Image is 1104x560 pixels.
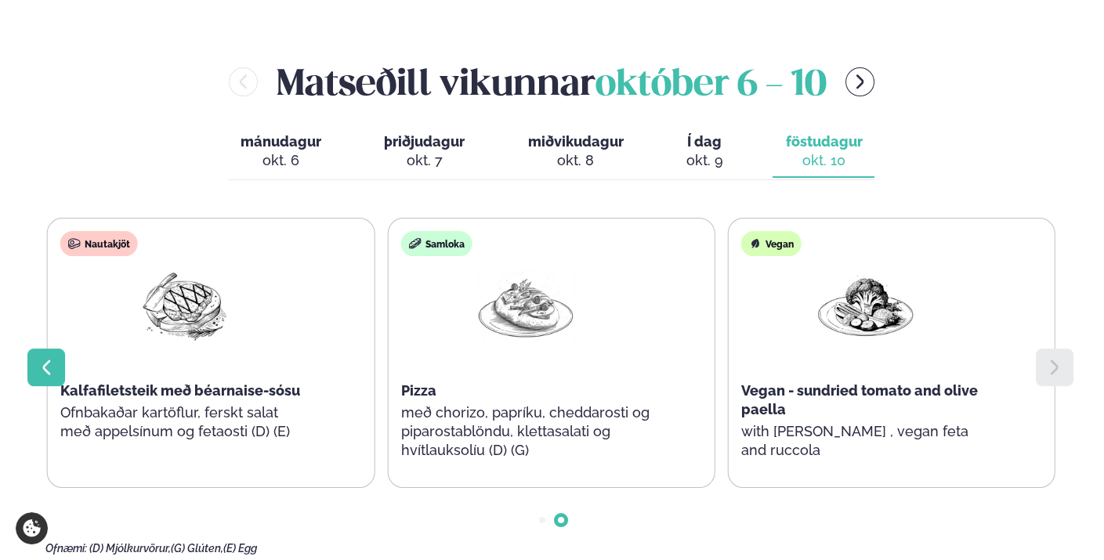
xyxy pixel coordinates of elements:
[686,132,722,151] span: Í dag
[785,151,862,170] div: okt. 10
[475,269,575,341] img: Pizza-Bread.png
[539,517,545,523] span: Go to slide 1
[400,382,436,399] span: Pizza
[785,133,862,150] span: föstudagur
[400,403,650,460] p: með chorizo, papríku, cheddarosti og piparostablöndu, klettasalati og hvítlauksolíu (D) (G)
[223,542,257,555] span: (E) Egg
[60,403,309,441] p: Ofnbakaðar kartöflur, ferskt salat með appelsínum og fetaosti (D) (E)
[816,269,916,341] img: Vegan.png
[749,237,762,250] img: Vegan.svg
[16,512,48,544] a: Cookie settings
[228,126,334,178] button: mánudagur okt. 6
[135,269,235,341] img: Beef-Meat.png
[773,126,874,178] button: föstudagur okt. 10
[171,542,223,555] span: (G) Glúten,
[686,151,722,170] div: okt. 9
[241,151,321,170] div: okt. 6
[595,68,827,103] span: október 6 - 10
[68,237,81,250] img: beef.svg
[89,542,171,555] span: (D) Mjólkurvörur,
[371,126,477,178] button: þriðjudagur okt. 7
[60,231,138,256] div: Nautakjöt
[741,422,990,460] p: with [PERSON_NAME] , vegan feta and ruccola
[741,231,802,256] div: Vegan
[384,151,465,170] div: okt. 7
[384,133,465,150] span: þriðjudagur
[277,56,827,107] h2: Matseðill vikunnar
[229,67,258,96] button: menu-btn-left
[60,382,300,399] span: Kalfafiletsteik með béarnaise-sósu
[241,133,321,150] span: mánudagur
[527,151,623,170] div: okt. 8
[515,126,635,178] button: miðvikudagur okt. 8
[45,542,87,555] span: Ofnæmi:
[400,231,472,256] div: Samloka
[408,237,421,250] img: sandwich-new-16px.svg
[673,126,735,178] button: Í dag okt. 9
[527,133,623,150] span: miðvikudagur
[558,517,564,523] span: Go to slide 2
[741,382,978,417] span: Vegan - sundried tomato and olive paella
[845,67,874,96] button: menu-btn-right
